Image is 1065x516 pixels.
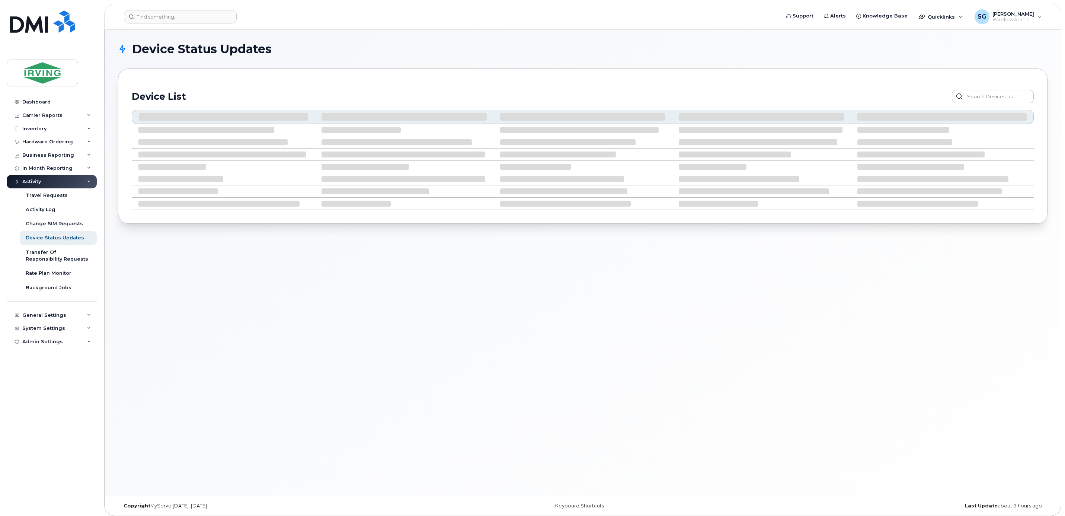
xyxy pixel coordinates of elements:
[555,503,604,509] a: Keyboard Shortcuts
[118,503,428,509] div: MyServe [DATE]–[DATE]
[132,44,272,55] span: Device Status Updates
[738,503,1048,509] div: about 9 hours ago
[952,90,1034,103] input: Search Devices List...
[132,91,186,102] h2: Device List
[124,503,150,509] strong: Copyright
[965,503,998,509] strong: Last Update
